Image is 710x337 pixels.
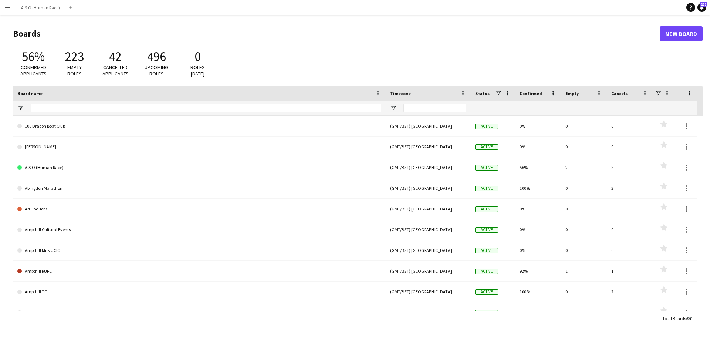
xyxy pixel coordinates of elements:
[515,137,561,157] div: 0%
[662,311,692,326] div: :
[17,178,381,199] a: Abingdon Marathon
[515,157,561,178] div: 56%
[22,48,45,65] span: 56%
[660,26,703,41] a: New Board
[17,261,381,282] a: Ampthill RUFC
[561,178,607,198] div: 0
[17,137,381,157] a: [PERSON_NAME]
[390,105,397,111] button: Open Filter Menu
[386,178,471,198] div: (GMT/BST) [GEOGRAPHIC_DATA]
[607,157,653,178] div: 8
[607,137,653,157] div: 0
[475,144,498,150] span: Active
[475,227,498,233] span: Active
[386,302,471,323] div: (GMT/BST) [GEOGRAPHIC_DATA]
[565,91,579,96] span: Empty
[17,199,381,219] a: Ad Hoc Jobs
[17,105,24,111] button: Open Filter Menu
[13,28,660,39] h1: Boards
[20,64,47,77] span: Confirmed applicants
[561,199,607,219] div: 0
[475,248,498,253] span: Active
[190,64,205,77] span: Roles [DATE]
[386,157,471,178] div: (GMT/BST) [GEOGRAPHIC_DATA]
[475,206,498,212] span: Active
[475,91,490,96] span: Status
[386,240,471,260] div: (GMT/BST) [GEOGRAPHIC_DATA]
[561,282,607,302] div: 0
[515,178,561,198] div: 100%
[475,269,498,274] span: Active
[515,302,561,323] div: 0%
[611,91,628,96] span: Cancels
[687,316,692,321] span: 97
[607,116,653,136] div: 0
[17,240,381,261] a: Ampthill Music CIC
[662,316,686,321] span: Total Boards
[17,302,381,323] a: Ampthill vs [MEDICAL_DATA]
[386,282,471,302] div: (GMT/BST) [GEOGRAPHIC_DATA]
[700,2,707,7] span: 222
[607,240,653,260] div: 0
[195,48,201,65] span: 0
[515,219,561,240] div: 0%
[475,165,498,171] span: Active
[65,48,84,65] span: 223
[515,199,561,219] div: 0%
[607,302,653,323] div: 0
[17,116,381,137] a: 100 Dragon Boat Club
[31,104,381,112] input: Board name Filter Input
[607,219,653,240] div: 0
[561,240,607,260] div: 0
[145,64,168,77] span: Upcoming roles
[561,137,607,157] div: 0
[561,116,607,136] div: 0
[386,261,471,281] div: (GMT/BST) [GEOGRAPHIC_DATA]
[607,199,653,219] div: 0
[386,116,471,136] div: (GMT/BST) [GEOGRAPHIC_DATA]
[515,282,561,302] div: 100%
[475,124,498,129] span: Active
[403,104,466,112] input: Timezone Filter Input
[390,91,411,96] span: Timezone
[102,64,129,77] span: Cancelled applicants
[386,137,471,157] div: (GMT/BST) [GEOGRAPHIC_DATA]
[561,261,607,281] div: 1
[17,282,381,302] a: Ampthill TC
[515,261,561,281] div: 92%
[15,0,66,15] button: A.S.O (Human Race)
[607,261,653,281] div: 1
[17,157,381,178] a: A.S.O (Human Race)
[561,157,607,178] div: 2
[607,282,653,302] div: 2
[109,48,122,65] span: 42
[147,48,166,65] span: 496
[561,302,607,323] div: 0
[520,91,542,96] span: Confirmed
[515,240,561,260] div: 0%
[386,219,471,240] div: (GMT/BST) [GEOGRAPHIC_DATA]
[697,3,706,12] a: 222
[386,199,471,219] div: (GMT/BST) [GEOGRAPHIC_DATA]
[475,289,498,295] span: Active
[515,116,561,136] div: 0%
[561,219,607,240] div: 0
[17,219,381,240] a: Ampthill Cultural Events
[475,310,498,316] span: Active
[17,91,43,96] span: Board name
[475,186,498,191] span: Active
[607,178,653,198] div: 3
[67,64,82,77] span: Empty roles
